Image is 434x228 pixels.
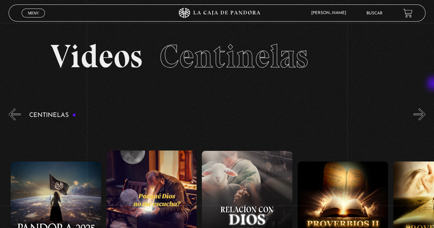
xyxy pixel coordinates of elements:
[29,112,76,119] h3: Centinelas
[308,11,353,15] span: [PERSON_NAME]
[25,17,42,22] span: Cerrar
[403,9,412,18] a: View your shopping cart
[28,11,39,15] span: Menu
[366,11,383,15] a: Buscar
[50,40,384,73] h2: Videos
[9,108,21,120] button: Previous
[160,37,308,76] span: Centinelas
[413,108,425,120] button: Next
